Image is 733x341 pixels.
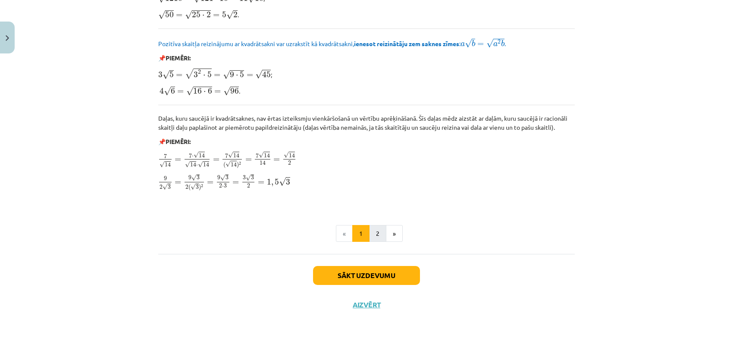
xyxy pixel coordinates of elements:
span: 2 [160,185,163,189]
span: √ [279,177,286,186]
span: 5 [207,72,212,78]
p: ; [158,68,575,80]
p: Daļas, kuru saucējā ir kvadrātsaknes, nav ērtas izteiksmju vienkāršošanā un vērtību aprēķināšanā.... [158,114,575,132]
span: √ [259,152,264,158]
span: 3 [224,184,227,188]
span: 14 [233,153,239,158]
span: = [176,74,182,77]
p: 📌 [158,137,575,146]
button: 1 [352,225,370,242]
span: 9 [230,72,234,78]
span: √ [185,69,194,79]
span: = [207,181,213,185]
span: 14 [289,153,295,158]
span: 7 [189,153,192,158]
span: 7 [256,153,259,158]
span: 9 [164,176,167,181]
span: √ [160,161,165,168]
span: = [258,181,264,185]
span: 2 [239,162,241,165]
span: ) [199,185,201,191]
span: 2 [185,185,188,189]
span: 3 [197,175,200,180]
span: 2 [233,12,238,18]
span: b [472,40,475,47]
span: = [214,90,221,94]
span: 2 [198,70,201,74]
span: a [460,42,465,47]
span: 9 [188,175,191,180]
span: √ [158,10,165,19]
span: 3 [194,72,198,78]
span: = [176,14,182,17]
span: ⋅ [203,75,205,77]
span: 3 [168,185,171,189]
nav: Page navigation example [158,225,575,242]
span: ⋅ [196,165,198,166]
span: 4 [160,88,164,94]
span: √ [164,87,171,96]
p: . [158,9,575,20]
span: √ [186,87,193,96]
span: 5 [169,72,174,78]
span: √ [223,87,230,96]
span: √ [185,10,192,19]
span: 3 [286,179,290,185]
span: 3 [243,175,246,180]
p: 📌 [158,53,575,63]
button: 2 [369,225,386,242]
span: = [247,74,253,77]
span: 5 [222,12,226,18]
span: = [273,158,280,162]
span: ⋅ [204,91,206,94]
button: Sākt uzdevumu [313,266,420,285]
span: a [493,42,498,47]
span: √ [255,70,262,79]
b: PIEMĒRI: [166,54,191,62]
span: 14 [231,162,237,167]
span: ⋅ [222,186,224,188]
span: ( [223,162,226,168]
span: √ [246,175,251,181]
span: 2 [247,184,250,188]
span: 2 [498,40,501,44]
span: ⋅ [192,156,194,157]
span: √ [194,152,199,158]
span: = [232,181,239,185]
span: 2 [219,184,222,188]
span: = [214,74,220,77]
span: √ [226,10,233,19]
span: = [177,90,184,94]
span: 16 [193,88,202,94]
span: 5 [275,179,279,185]
span: √ [486,39,493,48]
span: 14 [203,162,209,167]
span: 9 [217,175,220,180]
span: 14 [165,162,171,167]
img: icon-close-lesson-0947bae3869378f0d4975bcd49f059093ad1ed9edebbc8119c70593378902aed.svg [6,35,9,41]
span: = [245,158,252,162]
span: ⋅ [202,15,204,17]
span: 1 [267,179,271,185]
span: √ [465,39,472,48]
span: √ [185,161,190,168]
span: 96 [230,88,239,94]
span: = [477,43,484,46]
span: 2 [207,12,211,18]
span: ( [188,185,191,191]
span: 2 [201,184,203,187]
span: ⋅ [236,75,238,77]
span: Pozitīva skaitļa reizinājumu ar kvadrātsakni var uzrakstīt kā kvadrātsakni, : . [158,40,506,47]
span: 50 [165,12,174,18]
span: √ [163,70,169,79]
span: 6 [208,88,212,94]
span: 2 [288,161,291,165]
span: 14 [190,162,196,167]
span: 7 [225,153,228,158]
span: √ [223,70,230,79]
span: b [501,40,504,47]
span: √ [284,152,289,158]
span: ) [237,162,239,168]
span: = [213,14,219,17]
span: √ [198,161,203,168]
